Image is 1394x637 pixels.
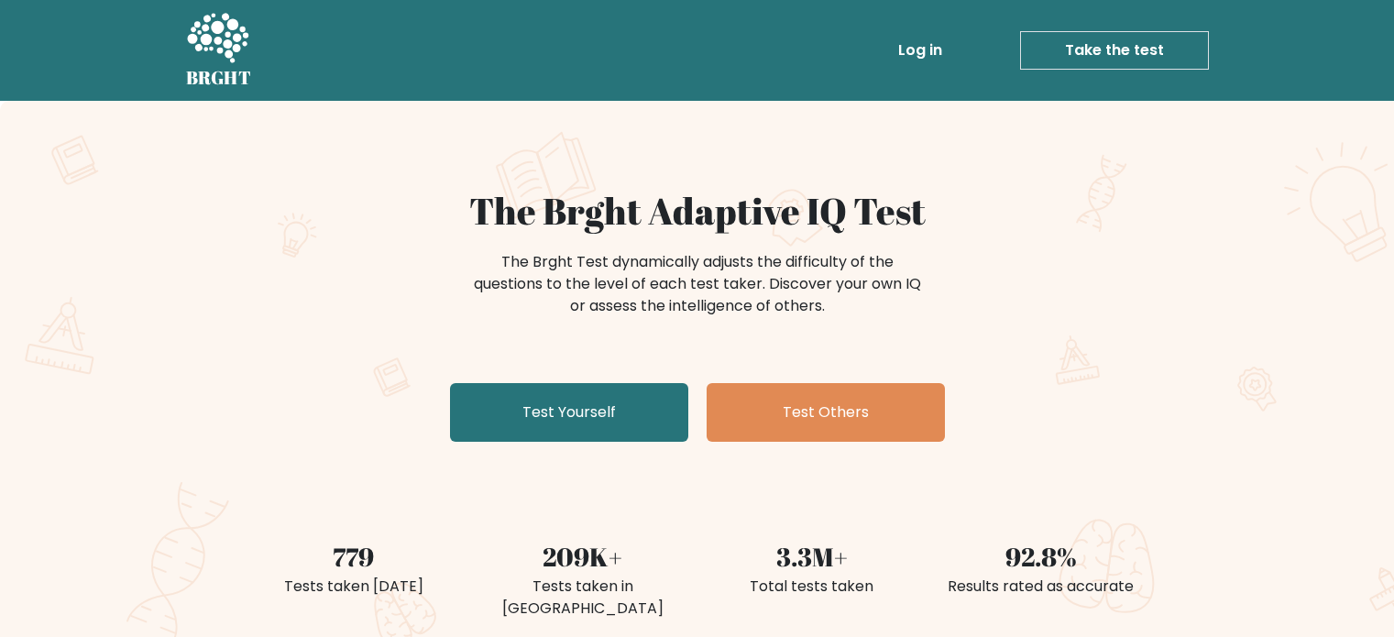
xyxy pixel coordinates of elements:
div: Total tests taken [708,576,916,598]
div: Results rated as accurate [938,576,1145,598]
a: Test Yourself [450,383,688,442]
div: Tests taken [DATE] [250,576,457,598]
h5: BRGHT [186,67,252,89]
div: 92.8% [938,537,1145,576]
div: 209K+ [479,537,686,576]
a: BRGHT [186,7,252,93]
a: Test Others [707,383,945,442]
div: 779 [250,537,457,576]
h1: The Brght Adaptive IQ Test [250,189,1145,233]
div: Tests taken in [GEOGRAPHIC_DATA] [479,576,686,620]
a: Take the test [1020,31,1209,70]
div: 3.3M+ [708,537,916,576]
a: Log in [891,32,949,69]
div: The Brght Test dynamically adjusts the difficulty of the questions to the level of each test take... [468,251,927,317]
